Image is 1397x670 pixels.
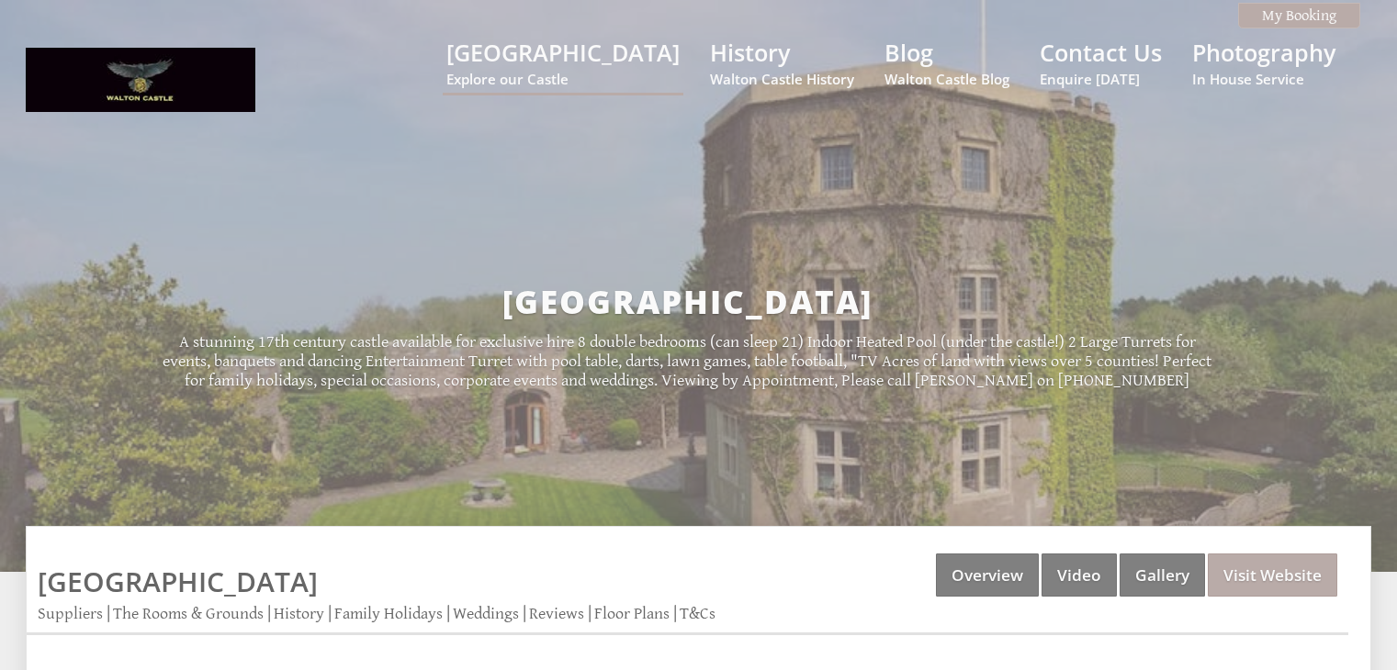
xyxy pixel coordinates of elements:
[158,332,1217,390] p: A stunning 17th century castle available for exclusive hire 8 double bedrooms (can sleep 21) Indo...
[1208,553,1337,597] a: Visit Website
[710,37,854,88] a: HistoryWalton Castle History
[38,604,103,623] a: Suppliers
[710,70,854,88] small: Walton Castle History
[884,70,1009,88] small: Walton Castle Blog
[26,48,255,112] img: Walton Castle
[1042,553,1117,597] a: Video
[1192,37,1335,88] a: PhotographyIn House Service
[446,37,680,88] a: [GEOGRAPHIC_DATA]Explore our Castle
[38,563,318,600] a: [GEOGRAPHIC_DATA]
[113,604,264,623] a: The Rooms & Grounds
[1192,70,1335,88] small: In House Service
[594,604,670,623] a: Floor Plans
[1040,37,1162,88] a: Contact UsEnquire [DATE]
[334,604,443,623] a: Family Holidays
[274,604,324,623] a: History
[1040,70,1162,88] small: Enquire [DATE]
[158,280,1217,323] h2: [GEOGRAPHIC_DATA]
[1238,3,1360,28] a: My Booking
[884,37,1009,88] a: BlogWalton Castle Blog
[446,70,680,88] small: Explore our Castle
[453,604,519,623] a: Weddings
[936,553,1039,597] a: Overview
[529,604,584,623] a: Reviews
[1120,553,1205,597] a: Gallery
[680,604,715,623] a: T&Cs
